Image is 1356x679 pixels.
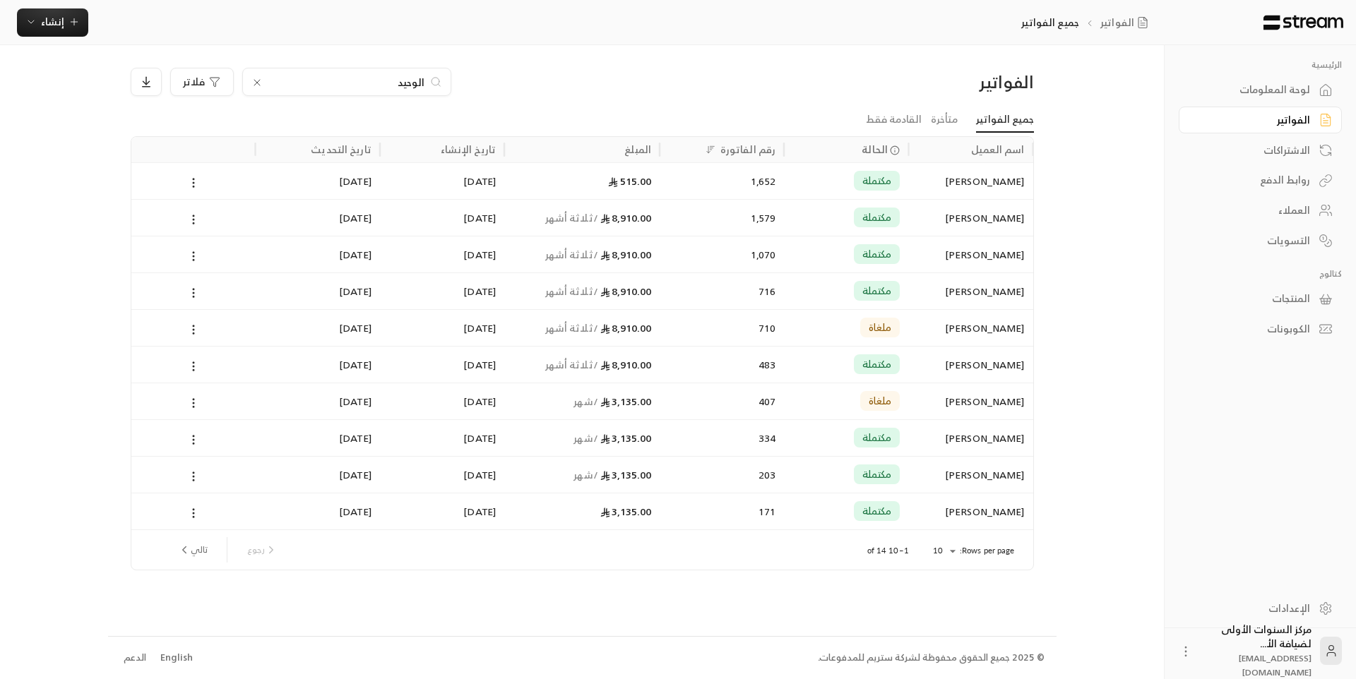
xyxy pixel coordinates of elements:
[1196,173,1310,187] div: روابط الدفع
[931,107,958,132] a: متأخرة
[668,383,775,419] div: 407
[388,236,496,272] div: [DATE]
[268,74,425,90] input: ابحث باسم العميل أو رقم الهاتف
[545,356,598,373] span: / ثلاثة أشهر
[264,420,371,456] div: [DATE]
[917,457,1024,493] div: [PERSON_NAME]
[1179,227,1342,254] a: التسويات
[513,457,651,493] div: 3,135.00
[869,394,892,408] span: ملغاة
[818,651,1045,665] div: © 2025 جميع الحقوق محفوظة لشركة ستريم للمدفوعات.
[917,200,1024,236] div: [PERSON_NAME]
[513,383,651,419] div: 3,135.00
[917,236,1024,272] div: [PERSON_NAME]
[1179,594,1342,622] a: الإعدادات
[862,431,892,445] span: مكتملة
[513,420,651,456] div: 3,135.00
[388,163,496,199] div: [DATE]
[183,77,205,87] span: فلاتر
[720,140,775,158] div: رقم الفاتورة
[917,420,1024,456] div: [PERSON_NAME]
[624,140,651,158] div: المبلغ
[264,493,371,529] div: [DATE]
[917,493,1024,529] div: [PERSON_NAME]
[668,236,775,272] div: 1,070
[119,645,151,671] a: الدعم
[668,457,775,493] div: 203
[264,273,371,309] div: [DATE]
[311,140,371,158] div: تاريخ التحديث
[1021,16,1153,30] nav: breadcrumb
[960,545,1015,556] p: Rows per page:
[513,236,651,272] div: 8,910.00
[1196,292,1310,306] div: المنتجات
[917,273,1024,309] div: [PERSON_NAME]
[1196,143,1310,157] div: الاشتراكات
[160,651,193,665] div: English
[668,420,775,456] div: 334
[1179,59,1342,71] p: الرئيسية
[1196,322,1310,336] div: الكوبونات
[545,209,598,227] span: / ثلاثة أشهر
[545,319,598,337] span: / ثلاثة أشهر
[573,429,598,447] span: / شهر
[1179,76,1342,104] a: لوحة المعلومات
[264,200,371,236] div: [DATE]
[1179,316,1342,343] a: الكوبونات
[264,236,371,272] div: [DATE]
[976,107,1034,133] a: جميع الفواتير
[668,163,775,199] div: 1,652
[1262,15,1345,30] img: Logo
[264,457,371,493] div: [DATE]
[1179,107,1342,134] a: الفواتير
[862,210,892,224] span: مكتملة
[388,493,496,529] div: [DATE]
[1196,113,1310,127] div: الفواتير
[1179,285,1342,313] a: المنتجات
[1196,83,1310,97] div: لوحة المعلومات
[388,273,496,309] div: [DATE]
[388,383,496,419] div: [DATE]
[1179,136,1342,164] a: الاشتراكات
[862,142,888,157] span: الحالة
[513,163,651,199] div: 515.00
[818,71,1033,93] div: الفواتير
[513,347,651,383] div: 8,910.00
[862,247,892,261] span: مكتملة
[545,246,598,263] span: / ثلاثة أشهر
[264,310,371,346] div: [DATE]
[866,107,922,132] a: القادمة فقط
[668,273,775,309] div: 716
[573,466,598,483] span: / شهر
[971,140,1024,158] div: اسم العميل
[573,392,598,410] span: / شهر
[917,163,1024,199] div: [PERSON_NAME]
[867,545,909,556] p: 1–10 of 14
[1179,268,1342,280] p: كتالوج
[1196,234,1310,248] div: التسويات
[668,200,775,236] div: 1,579
[388,347,496,383] div: [DATE]
[513,493,651,529] div: 3,135.00
[1196,601,1310,615] div: الإعدادات
[862,174,892,188] span: مكتملة
[668,347,775,383] div: 483
[1021,16,1079,30] p: جميع الفواتير
[917,383,1024,419] div: [PERSON_NAME]
[917,347,1024,383] div: [PERSON_NAME]
[41,13,64,30] span: إنشاء
[862,284,892,298] span: مكتملة
[513,273,651,309] div: 8,910.00
[264,163,371,199] div: [DATE]
[388,200,496,236] div: [DATE]
[17,8,88,37] button: إنشاء
[862,357,892,371] span: مكتملة
[170,68,234,96] button: فلاتر
[441,140,496,158] div: تاريخ الإنشاء
[702,141,719,158] button: Sort
[172,538,213,562] button: next page
[513,310,651,346] div: 8,910.00
[1196,203,1310,217] div: العملاء
[668,493,775,529] div: 171
[1201,623,1312,679] div: مركز السنوات الأولى لضيافة الأ...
